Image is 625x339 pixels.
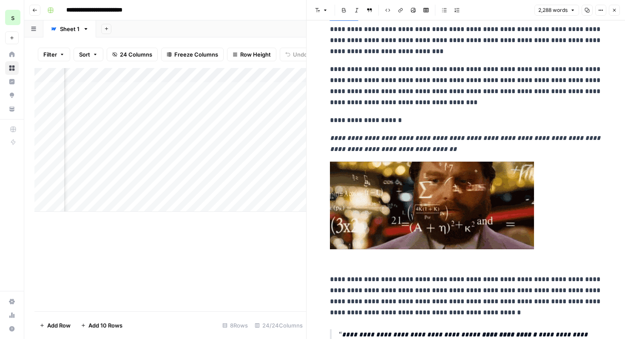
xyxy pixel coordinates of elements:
[5,75,19,88] a: Insights
[227,48,276,61] button: Row Height
[280,48,313,61] button: Undo
[60,25,80,33] div: Sheet 1
[5,61,19,75] a: Browse
[161,48,224,61] button: Freeze Columns
[5,308,19,322] a: Usage
[11,12,14,23] span: s
[240,50,271,59] span: Row Height
[120,50,152,59] span: 24 Columns
[5,88,19,102] a: Opportunities
[251,319,306,332] div: 24/24 Columns
[74,48,103,61] button: Sort
[88,321,122,330] span: Add 10 Rows
[219,319,251,332] div: 8 Rows
[5,48,19,61] a: Home
[534,5,579,16] button: 2,288 words
[5,7,19,28] button: Workspace: saasgenie
[5,295,19,308] a: Settings
[43,20,96,37] a: Sheet 1
[107,48,158,61] button: 24 Columns
[174,50,218,59] span: Freeze Columns
[293,50,307,59] span: Undo
[5,102,19,116] a: Your Data
[5,322,19,336] button: Help + Support
[38,48,70,61] button: Filter
[47,321,71,330] span: Add Row
[43,50,57,59] span: Filter
[76,319,128,332] button: Add 10 Rows
[34,319,76,332] button: Add Row
[79,50,90,59] span: Sort
[538,6,568,14] span: 2,288 words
